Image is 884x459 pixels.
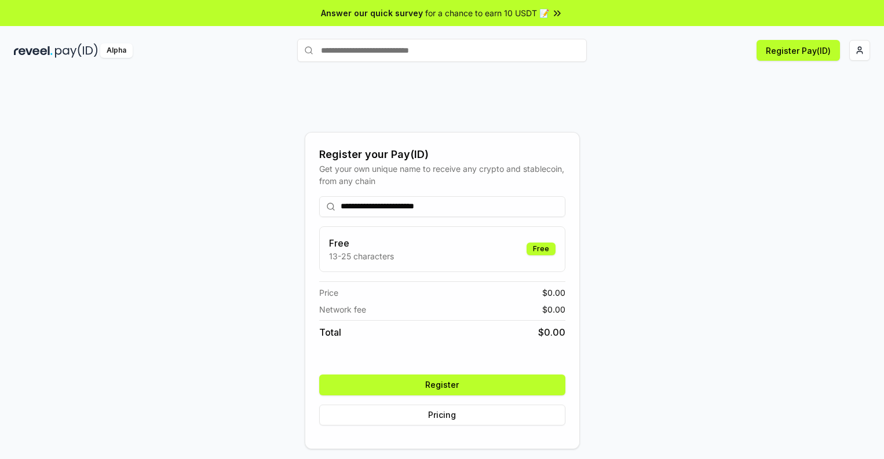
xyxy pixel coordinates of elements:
[542,287,565,299] span: $ 0.00
[319,325,341,339] span: Total
[319,163,565,187] div: Get your own unique name to receive any crypto and stablecoin, from any chain
[319,146,565,163] div: Register your Pay(ID)
[14,43,53,58] img: reveel_dark
[542,303,565,315] span: $ 0.00
[319,287,338,299] span: Price
[425,7,549,19] span: for a chance to earn 10 USDT 📝
[757,40,840,61] button: Register Pay(ID)
[527,243,556,255] div: Free
[329,236,394,250] h3: Free
[100,43,133,58] div: Alpha
[321,7,423,19] span: Answer our quick survey
[319,374,565,395] button: Register
[319,405,565,425] button: Pricing
[55,43,98,58] img: pay_id
[319,303,366,315] span: Network fee
[538,325,565,339] span: $ 0.00
[329,250,394,262] p: 13-25 characters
